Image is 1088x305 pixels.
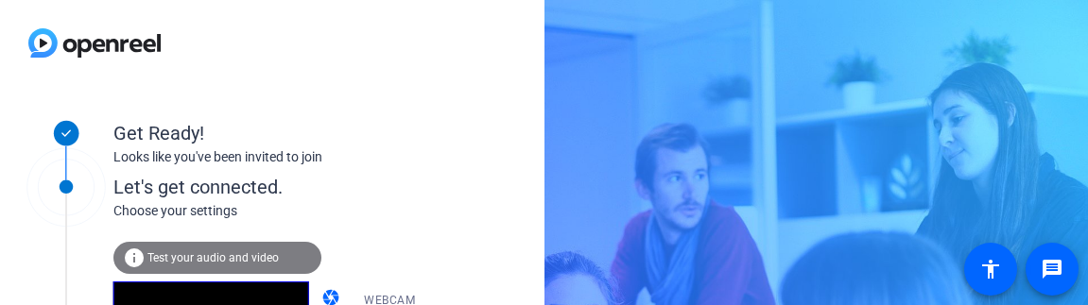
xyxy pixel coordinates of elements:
[113,201,530,221] div: Choose your settings
[147,251,279,264] span: Test your audio and video
[1041,258,1063,280] mat-icon: message
[113,173,530,201] div: Let's get connected.
[979,258,1002,280] mat-icon: accessibility
[113,119,492,147] div: Get Ready!
[113,147,492,167] div: Looks like you've been invited to join
[123,246,146,269] mat-icon: info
